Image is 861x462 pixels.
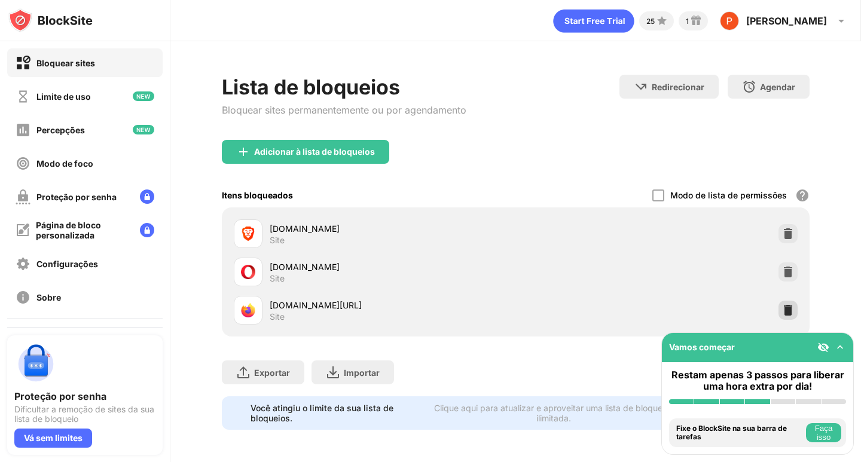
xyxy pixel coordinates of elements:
img: reward-small.svg [689,14,703,28]
img: favicons [241,227,255,241]
font: Restam apenas 3 passos para liberar uma hora extra por dia! [671,369,844,392]
font: Vá sem limites [24,433,83,443]
font: Você atingiu o limite da sua lista de bloqueios. [251,403,393,423]
font: Importar [344,368,380,378]
img: lock-menu.svg [140,223,154,237]
font: 1 [686,17,689,26]
font: Faça isso [815,424,833,442]
font: Proteção por senha [36,192,117,202]
img: logo-blocksite.svg [8,8,93,32]
font: Site [270,311,285,322]
font: [DOMAIN_NAME] [270,224,340,234]
font: Modo de foco [36,158,93,169]
img: time-usage-off.svg [16,89,30,104]
img: new-icon.svg [133,91,154,101]
font: Redirecionar [652,82,704,92]
font: Percepções [36,125,85,135]
div: animação [553,9,634,33]
font: Sobre [36,292,61,302]
font: Fixe o BlockSite na sua barra de tarefas [676,424,787,441]
font: Limite de uso [36,91,91,102]
img: password-protection-off.svg [16,189,30,204]
font: Agendar [760,82,795,92]
img: omni-setup-toggle.svg [834,341,846,353]
img: focus-off.svg [16,156,30,171]
img: eye-not-visible.svg [817,341,829,353]
font: Clique aqui para atualizar e aproveitar uma lista de bloqueios ilimitada. [434,403,673,423]
font: [DOMAIN_NAME] [270,262,340,272]
img: favicons [241,303,255,317]
img: push-password-protection.svg [14,342,57,385]
img: about-off.svg [16,290,30,305]
font: Modo de lista de permissões [670,190,787,200]
img: points-small.svg [655,14,669,28]
img: favicons [241,265,255,279]
button: Faça isso [806,423,841,442]
font: Site [270,235,285,245]
font: Dificultar a remoção de sites da sua lista de bloqueio [14,404,154,424]
font: Lista de bloqueios [222,75,400,99]
font: Configurações [36,259,98,269]
font: [PERSON_NAME] [746,15,827,27]
font: Adicionar à lista de bloqueios [254,146,375,157]
img: ACg8ocKf3uKTNyBqSkhaAta5X1j7bwS_D9TsQyJeoveluP7J9WQuag=s96-c [720,11,739,30]
img: lock-menu.svg [140,189,154,204]
img: settings-off.svg [16,256,30,271]
font: Proteção por senha [14,390,106,402]
img: insights-off.svg [16,123,30,137]
font: Bloquear sites permanentemente ou por agendamento [222,104,466,116]
font: Exportar [254,368,290,378]
font: [DOMAIN_NAME][URL] [270,300,362,310]
img: customize-block-page-off.svg [16,223,30,237]
font: Site [270,273,285,283]
font: Página de bloco personalizada [36,220,101,240]
font: Itens bloqueados [222,190,293,200]
img: new-icon.svg [133,125,154,134]
img: block-on.svg [16,56,30,71]
font: Bloquear sites [36,58,95,68]
font: Vamos começar [669,342,735,352]
font: 25 [646,17,655,26]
